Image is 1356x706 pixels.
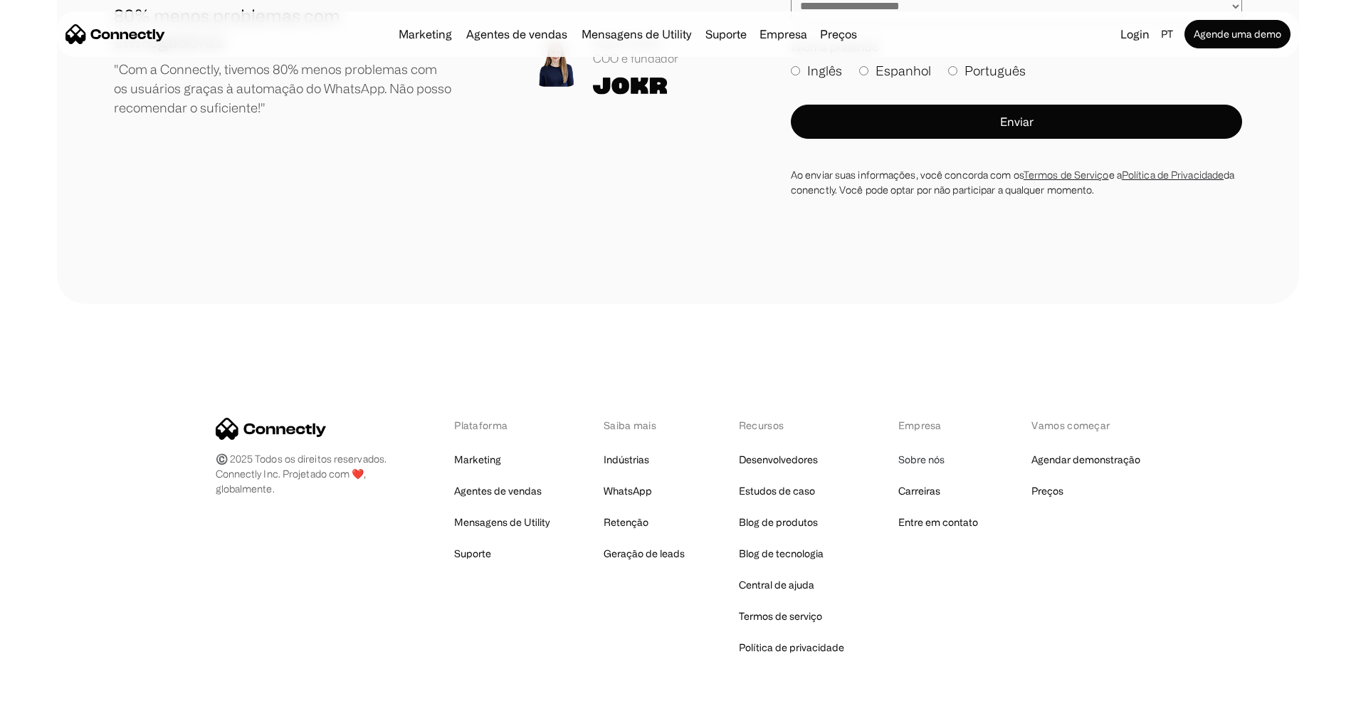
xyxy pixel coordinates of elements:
[1184,20,1291,48] a: Agende uma demo
[859,61,931,80] label: Espanhol
[604,418,685,433] div: Saiba mais
[739,481,815,501] a: Estudos de caso
[739,450,818,470] a: Desenvolvedores
[739,418,844,433] div: Recursos
[1115,24,1155,44] a: Login
[593,52,678,65] div: COO e fundador
[604,481,652,501] a: WhatsApp
[898,450,945,470] a: Sobre nós
[814,28,863,40] a: Preços
[898,418,978,433] div: Empresa
[114,60,453,117] p: "Com a Connectly, tivemos 80% menos problemas com os usuários graças à automação do WhatsApp. Não...
[739,606,822,626] a: Termos de serviço
[791,167,1242,197] div: Ao enviar suas informações, você concorda com os e a da conenctly. Você pode optar por não partic...
[604,512,648,532] a: Retenção
[700,28,752,40] a: Suporte
[1155,24,1182,44] div: pt
[1024,169,1109,180] a: Termos de Serviço
[948,61,1026,80] label: Português
[14,680,85,701] aside: Language selected: Português (Brasil)
[454,544,491,564] a: Suporte
[739,638,844,658] a: Política de privacidade
[898,481,940,501] a: Carreiras
[604,544,685,564] a: Geração de leads
[65,23,165,45] a: home
[791,66,800,75] input: Inglês
[454,512,550,532] a: Mensagens de Utility
[461,28,573,40] a: Agentes de vendas
[454,418,550,433] div: Plataforma
[791,105,1242,139] button: Enviar
[1161,24,1173,44] div: pt
[760,24,807,44] div: Empresa
[393,28,458,40] a: Marketing
[28,681,85,701] ul: Language list
[898,512,978,532] a: Entre em contato
[576,28,697,40] a: Mensagens de Utility
[859,66,868,75] input: Espanhol
[739,544,824,564] a: Blog de tecnologia
[1031,450,1140,470] a: Agendar demonstração
[454,450,501,470] a: Marketing
[1122,169,1224,180] a: Política de Privacidade
[755,24,811,44] div: Empresa
[1031,481,1063,501] a: Preços
[454,481,542,501] a: Agentes de vendas
[791,61,842,80] label: Inglês
[1031,418,1140,433] div: Vamos começar
[604,450,649,470] a: Indústrias
[739,512,818,532] a: Blog de produtos
[739,575,814,595] a: Central de ajuda
[948,66,957,75] input: Português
